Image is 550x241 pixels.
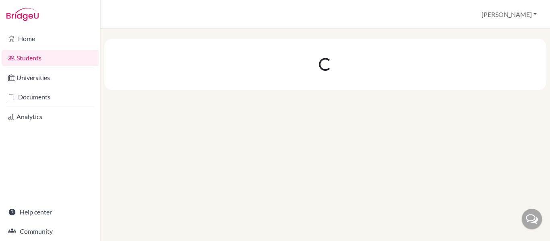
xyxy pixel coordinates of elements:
[478,7,540,22] button: [PERSON_NAME]
[2,109,99,125] a: Analytics
[2,70,99,86] a: Universities
[6,8,39,21] img: Bridge-U
[2,89,99,105] a: Documents
[2,204,99,220] a: Help center
[2,223,99,239] a: Community
[2,31,99,47] a: Home
[2,50,99,66] a: Students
